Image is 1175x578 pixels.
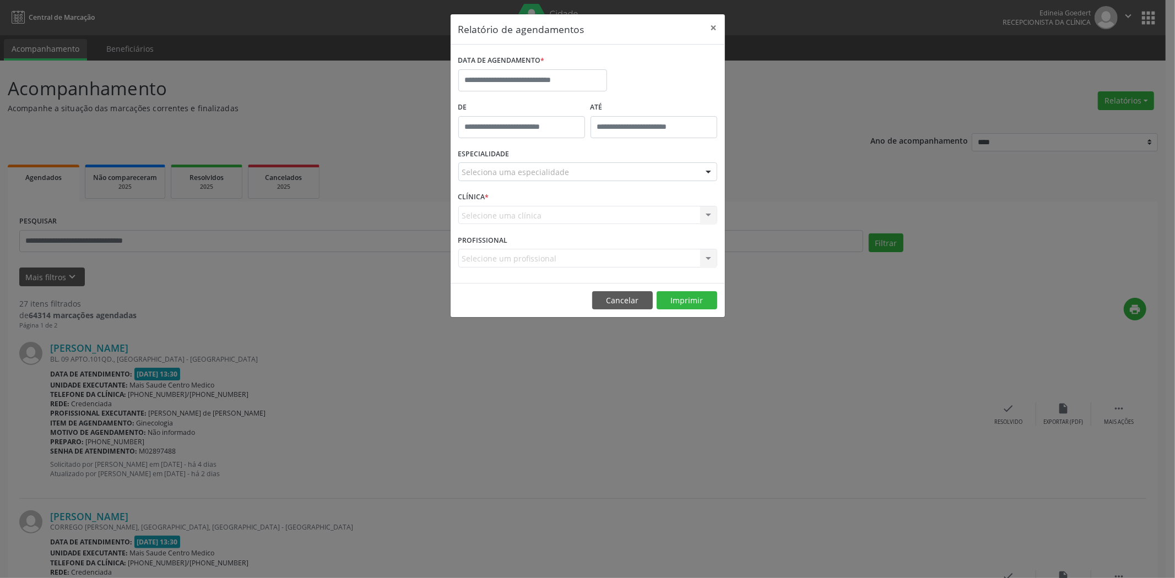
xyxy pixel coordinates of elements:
[458,99,585,116] label: De
[458,22,584,36] h5: Relatório de agendamentos
[657,291,717,310] button: Imprimir
[458,146,510,163] label: ESPECIALIDADE
[462,166,570,178] span: Seleciona uma especialidade
[458,232,508,249] label: PROFISSIONAL
[592,291,653,310] button: Cancelar
[458,189,489,206] label: CLÍNICA
[591,99,717,116] label: ATÉ
[458,52,545,69] label: DATA DE AGENDAMENTO
[703,14,725,41] button: Close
